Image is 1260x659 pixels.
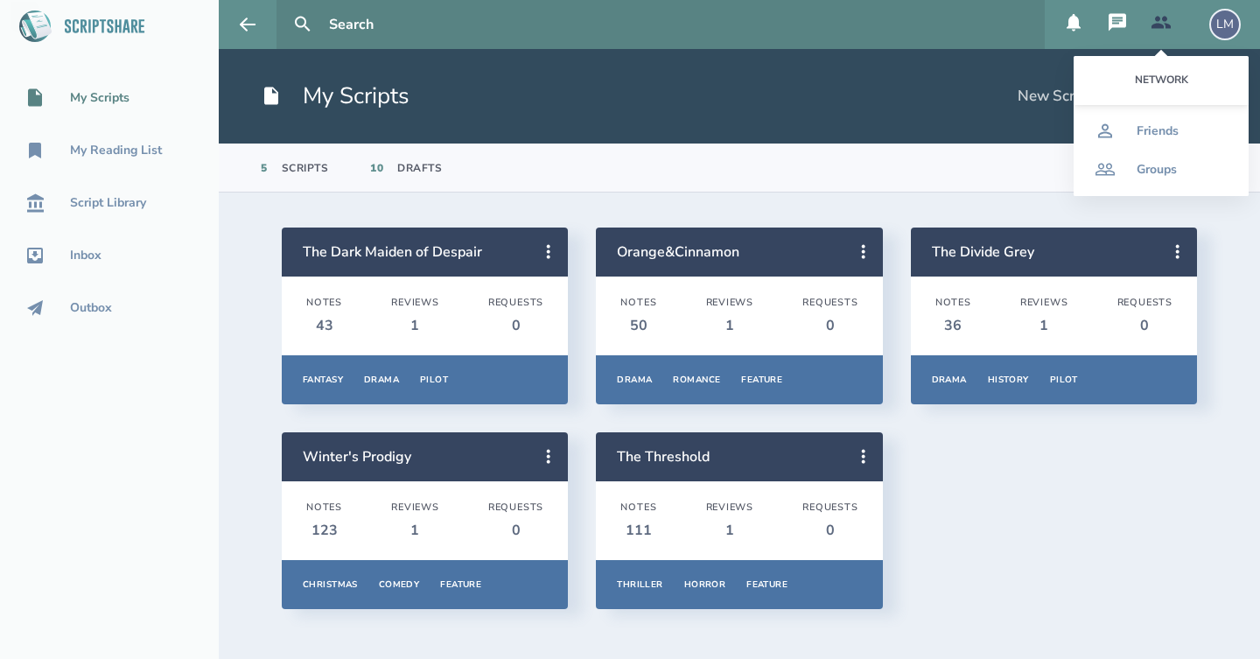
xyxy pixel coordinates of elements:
div: Feature [741,374,782,386]
div: Drama [364,374,399,386]
div: My Scripts [70,91,129,105]
div: 43 [306,316,342,335]
div: 0 [488,316,543,335]
div: Drama [617,374,652,386]
div: Drafts [397,161,442,175]
div: My Reading List [70,144,162,158]
div: Thriller [617,578,662,591]
div: Reviews [706,501,754,514]
div: Feature [440,578,481,591]
div: Drama [932,374,967,386]
div: Romance [673,374,720,386]
div: 10 [370,161,383,175]
div: Fantasy [303,374,343,386]
a: Orange&Cinnamon [617,242,739,262]
a: The Dark Maiden of Despair [303,242,482,262]
div: Notes [306,297,342,309]
div: 123 [306,521,342,540]
div: 1 [706,521,754,540]
div: Network [1074,56,1249,105]
div: Reviews [391,501,439,514]
div: Reviews [1020,297,1068,309]
a: The Threshold [617,447,710,466]
div: New Script [1018,87,1092,106]
div: Notes [935,297,971,309]
div: Script Library [70,196,146,210]
div: 1 [391,521,439,540]
div: Horror [684,578,726,591]
div: Requests [802,501,857,514]
div: Friends [1137,124,1179,138]
a: Groups [1074,151,1249,189]
div: LM [1209,9,1241,40]
div: Outbox [70,301,112,315]
div: Pilot [1050,374,1078,386]
div: Notes [620,297,656,309]
div: Requests [1117,297,1172,309]
a: Winter's Prodigy [303,447,411,466]
div: 5 [261,161,268,175]
div: Reviews [391,297,439,309]
div: Groups [1137,163,1177,177]
div: 1 [706,316,754,335]
div: 1 [1020,316,1068,335]
div: Comedy [379,578,420,591]
h1: My Scripts [261,81,409,112]
a: Friends [1074,112,1249,151]
div: 0 [1117,316,1172,335]
div: Notes [620,501,656,514]
div: 1 [391,316,439,335]
div: History [988,374,1029,386]
div: Requests [802,297,857,309]
div: 0 [802,521,857,540]
div: Notes [306,501,342,514]
div: Feature [746,578,787,591]
div: Christmas [303,578,358,591]
a: The Divide Grey [932,242,1034,262]
div: 50 [620,316,656,335]
div: Requests [488,501,543,514]
div: 36 [935,316,971,335]
div: Reviews [706,297,754,309]
div: 0 [802,316,857,335]
div: Inbox [70,249,101,263]
div: Scripts [282,161,329,175]
div: 0 [488,521,543,540]
div: Pilot [420,374,448,386]
div: Requests [488,297,543,309]
div: 111 [620,521,656,540]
